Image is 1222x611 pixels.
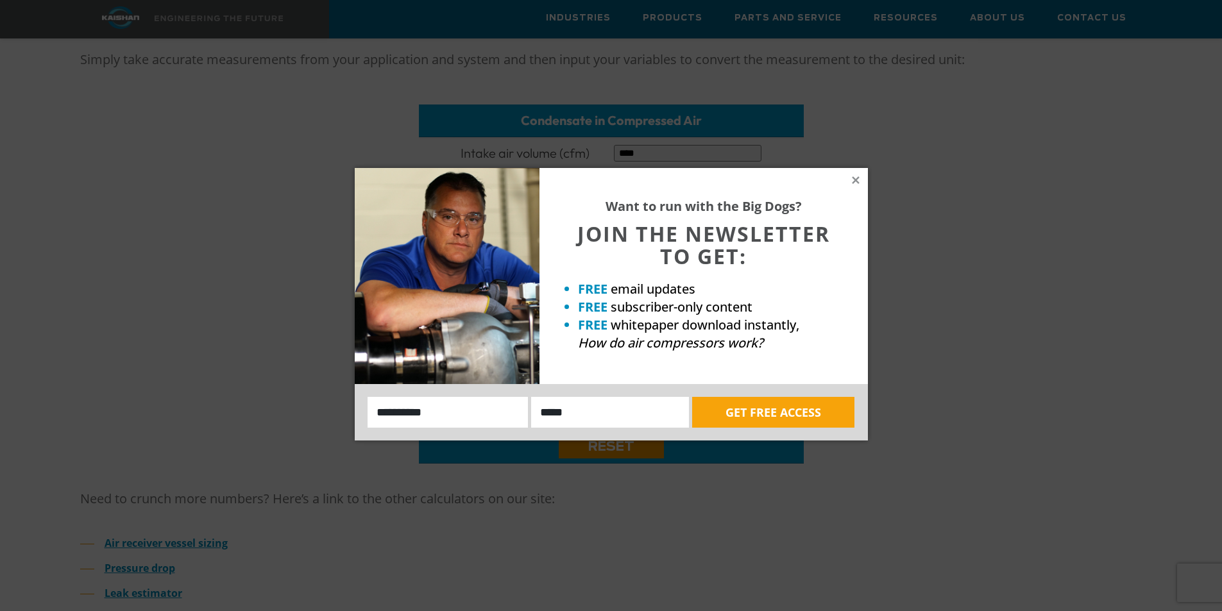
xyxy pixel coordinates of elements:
[611,298,752,315] span: subscriber-only content
[577,220,830,270] span: JOIN THE NEWSLETTER TO GET:
[578,316,607,333] strong: FREE
[611,280,695,297] span: email updates
[578,334,763,351] em: How do air compressors work?
[368,397,529,428] input: Name:
[531,397,689,428] input: Email
[578,280,607,297] strong: FREE
[578,298,607,315] strong: FREE
[692,397,854,428] button: GET FREE ACCESS
[606,197,802,215] strong: Want to run with the Big Dogs?
[611,316,799,333] span: whitepaper download instantly,
[850,174,861,186] button: Close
